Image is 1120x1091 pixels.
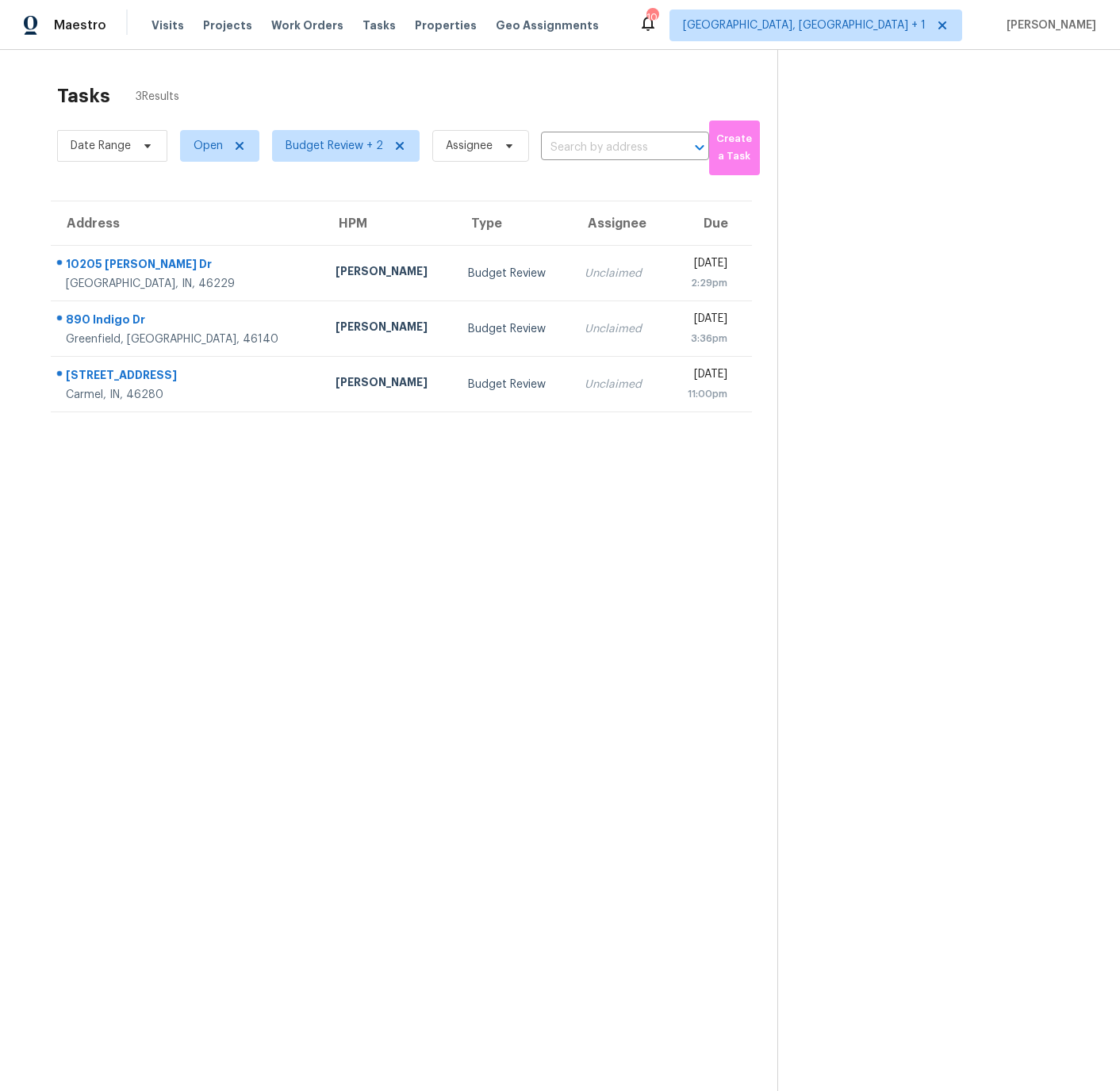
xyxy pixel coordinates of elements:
[541,136,665,160] input: Search by address
[665,201,752,246] th: Due
[271,17,343,33] span: Work Orders
[203,17,252,33] span: Projects
[57,88,110,104] h2: Tasks
[677,366,727,386] div: [DATE]
[468,377,559,392] div: Budget Review
[286,138,383,154] span: Budget Review + 2
[136,89,179,105] span: 3 Results
[415,17,477,33] span: Properties
[66,276,310,292] div: [GEOGRAPHIC_DATA], IN, 46229
[677,311,727,331] div: [DATE]
[677,275,727,291] div: 2:29pm
[54,17,106,33] span: Maestro
[51,201,323,246] th: Address
[677,255,727,275] div: [DATE]
[446,138,493,154] span: Assignee
[336,319,443,339] div: [PERSON_NAME]
[709,121,760,175] button: Create a Task
[585,266,653,281] div: Unclaimed
[152,17,184,33] span: Visits
[1000,17,1096,33] span: [PERSON_NAME]
[572,201,665,246] th: Assignee
[468,321,559,337] div: Budget Review
[455,201,572,246] th: Type
[336,263,443,283] div: [PERSON_NAME]
[336,374,443,394] div: [PERSON_NAME]
[677,331,727,346] div: 3:36pm
[585,321,653,337] div: Unclaimed
[496,17,599,33] span: Geo Assignments
[646,10,658,25] div: 10
[66,367,310,387] div: [STREET_ADDRESS]
[66,256,310,276] div: 10205 [PERSON_NAME] Dr
[66,331,310,347] div: Greenfield, [GEOGRAPHIC_DATA], 46140
[194,138,223,154] span: Open
[71,138,131,154] span: Date Range
[677,386,727,402] div: 11:00pm
[66,312,310,331] div: 890 Indigo Dr
[683,17,926,33] span: [GEOGRAPHIC_DATA], [GEOGRAPHIC_DATA] + 1
[688,136,711,159] button: Open
[362,20,396,31] span: Tasks
[585,377,653,392] div: Unclaimed
[323,201,455,246] th: HPM
[66,387,310,403] div: Carmel, IN, 46280
[717,130,752,167] span: Create a Task
[468,266,559,281] div: Budget Review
